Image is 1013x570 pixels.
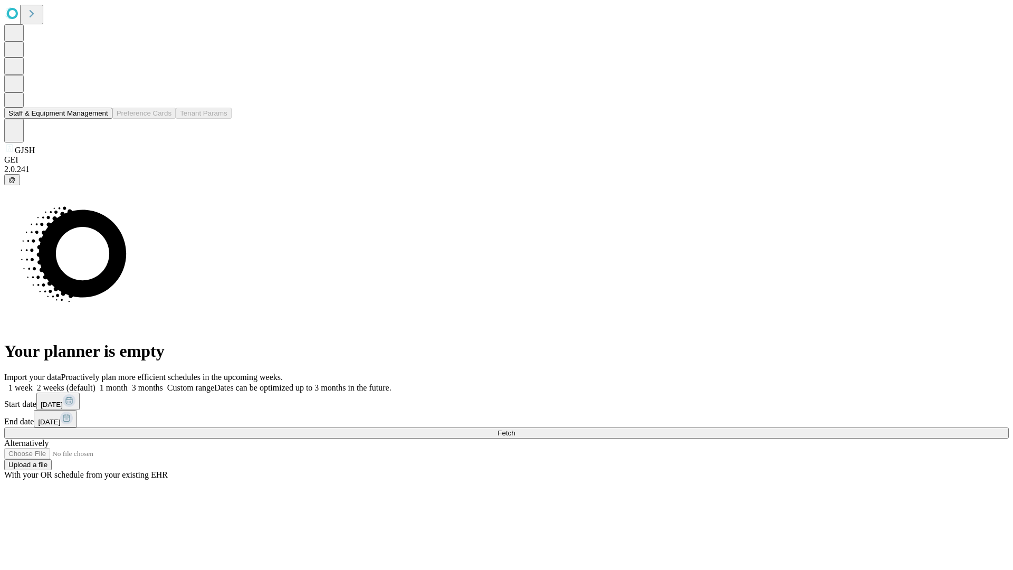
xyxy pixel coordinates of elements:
button: Staff & Equipment Management [4,108,112,119]
span: 3 months [132,383,163,392]
button: Fetch [4,427,1009,439]
span: [DATE] [38,418,60,426]
span: @ [8,176,16,184]
button: @ [4,174,20,185]
span: Dates can be optimized up to 3 months in the future. [214,383,391,392]
span: Alternatively [4,439,49,448]
span: With your OR schedule from your existing EHR [4,470,168,479]
div: 2.0.241 [4,165,1009,174]
div: GEI [4,155,1009,165]
span: Import your data [4,373,61,382]
button: Tenant Params [176,108,232,119]
span: Custom range [167,383,214,392]
div: Start date [4,393,1009,410]
span: Fetch [498,429,515,437]
button: Upload a file [4,459,52,470]
span: GJSH [15,146,35,155]
span: [DATE] [41,401,63,408]
button: [DATE] [34,410,77,427]
div: End date [4,410,1009,427]
span: Proactively plan more efficient schedules in the upcoming weeks. [61,373,283,382]
button: [DATE] [36,393,80,410]
span: 1 week [8,383,33,392]
span: 1 month [100,383,128,392]
span: 2 weeks (default) [37,383,95,392]
h1: Your planner is empty [4,341,1009,361]
button: Preference Cards [112,108,176,119]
